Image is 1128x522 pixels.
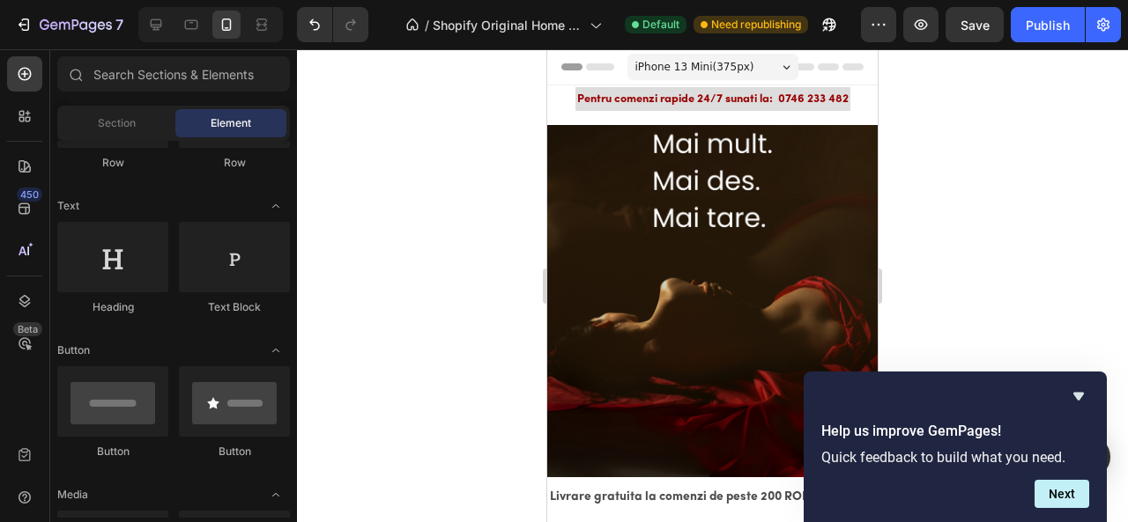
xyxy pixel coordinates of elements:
[57,487,88,503] span: Media
[262,336,290,364] span: Toggle open
[57,56,290,92] input: Search Sections & Elements
[57,155,168,171] div: Row
[262,481,290,509] span: Toggle open
[17,187,42,202] div: 450
[711,17,801,33] span: Need republishing
[642,17,679,33] span: Default
[821,449,1089,466] p: Quick feedback to build what you need.
[297,7,368,42] div: Undo/Redo
[57,299,168,315] div: Heading
[262,192,290,220] span: Toggle open
[425,16,429,34] span: /
[821,421,1089,442] h2: Help us improve GemPages!
[211,115,251,131] span: Element
[57,198,79,214] span: Text
[179,444,290,460] div: Button
[179,299,290,315] div: Text Block
[961,18,990,33] span: Save
[57,342,90,358] span: Button
[821,386,1089,508] div: Help us improve GemPages!
[946,7,1004,42] button: Save
[98,115,136,131] span: Section
[57,444,168,460] div: Button
[179,155,290,171] div: Row
[1035,480,1089,508] button: Next question
[1026,16,1070,34] div: Publish
[13,322,42,336] div: Beta
[7,7,131,42] button: 7
[1011,7,1085,42] button: Publish
[115,14,123,35] p: 7
[547,49,878,522] iframe: Design area
[1068,386,1089,407] button: Hide survey
[433,16,583,34] span: Shopify Original Home Template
